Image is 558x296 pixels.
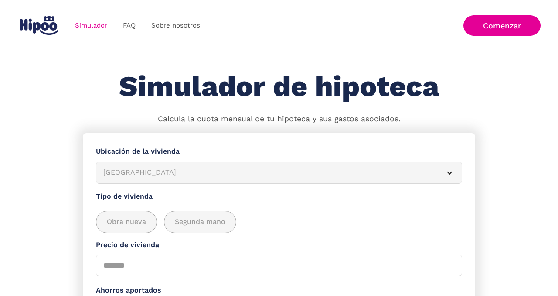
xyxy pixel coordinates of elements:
a: FAQ [115,17,143,34]
a: home [17,13,60,38]
a: Comenzar [463,15,541,36]
div: add_description_here [96,211,462,233]
label: Precio de vivienda [96,240,462,251]
span: Obra nueva [107,217,146,227]
article: [GEOGRAPHIC_DATA] [96,162,462,184]
span: Segunda mano [175,217,225,227]
div: [GEOGRAPHIC_DATA] [103,167,434,178]
label: Ahorros aportados [96,285,462,296]
label: Ubicación de la vivienda [96,146,462,157]
p: Calcula la cuota mensual de tu hipoteca y sus gastos asociados. [158,114,401,125]
h1: Simulador de hipoteca [119,71,439,103]
a: Sobre nosotros [143,17,208,34]
label: Tipo de vivienda [96,191,462,202]
a: Simulador [67,17,115,34]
